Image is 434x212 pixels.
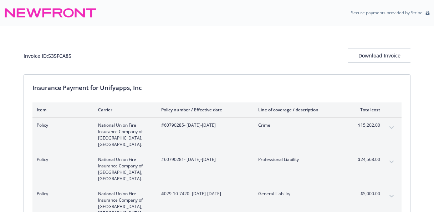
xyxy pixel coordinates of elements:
[386,156,397,168] button: expand content
[353,122,380,128] span: $15,202.00
[386,122,397,133] button: expand content
[161,122,247,128] span: #60790285 - [DATE]-[DATE]
[258,122,342,128] span: Crime
[258,107,342,113] div: Line of coverage / description
[258,191,342,197] span: General Liability
[37,107,87,113] div: Item
[37,156,87,163] span: Policy
[161,191,247,197] span: #029-10-7420 - [DATE]-[DATE]
[351,10,423,16] p: Secure payments provided by Stripe
[24,52,71,60] div: Invoice ID: 535FCA85
[258,156,342,163] span: Professional Liability
[32,152,402,186] div: PolicyNational Union Fire Insurance Company of [GEOGRAPHIC_DATA], [GEOGRAPHIC_DATA].#60790281- [D...
[98,156,150,182] span: National Union Fire Insurance Company of [GEOGRAPHIC_DATA], [GEOGRAPHIC_DATA].
[37,191,87,197] span: Policy
[348,49,410,63] button: Download Invoice
[353,191,380,197] span: $5,000.00
[353,156,380,163] span: $24,568.00
[98,122,150,148] span: National Union Fire Insurance Company of [GEOGRAPHIC_DATA], [GEOGRAPHIC_DATA].
[386,191,397,202] button: expand content
[348,49,410,62] div: Download Invoice
[32,83,402,92] div: Insurance Payment for Unifyapps, Inc
[161,107,247,113] div: Policy number / Effective date
[353,107,380,113] div: Total cost
[37,122,87,128] span: Policy
[98,107,150,113] div: Carrier
[161,156,247,163] span: #60790281 - [DATE]-[DATE]
[32,118,402,152] div: PolicyNational Union Fire Insurance Company of [GEOGRAPHIC_DATA], [GEOGRAPHIC_DATA].#60790285- [D...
